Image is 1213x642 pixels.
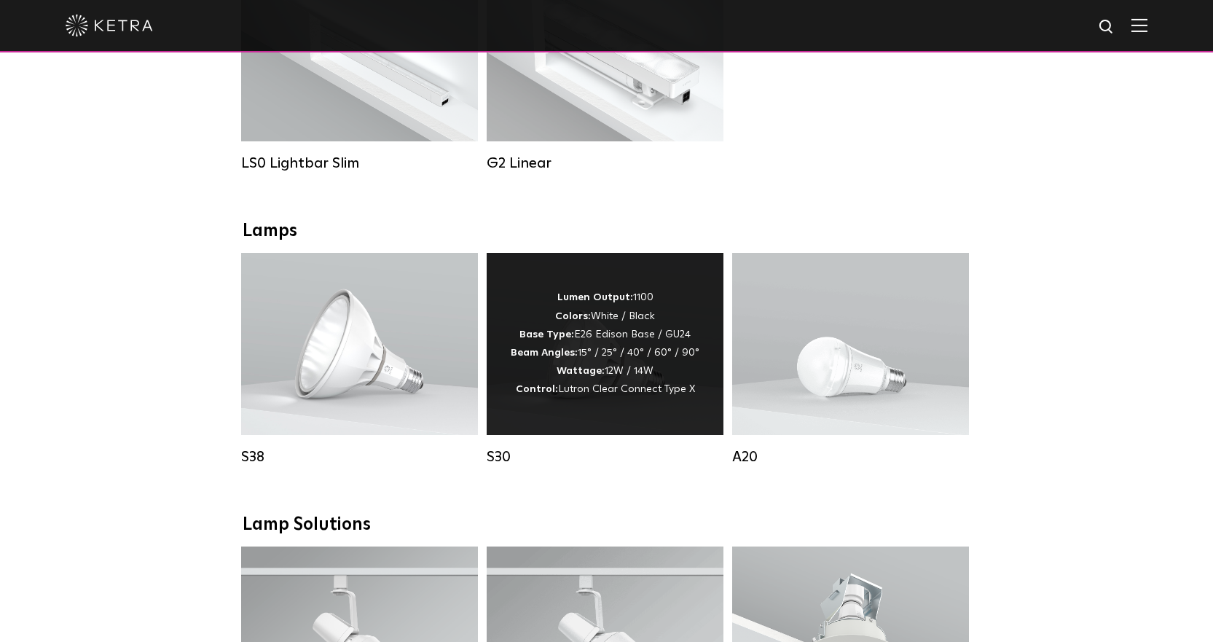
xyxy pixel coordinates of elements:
div: S38 [241,448,478,466]
img: Hamburger%20Nav.svg [1131,18,1147,32]
strong: Lumen Output: [557,292,633,302]
strong: Colors: [555,311,591,321]
img: ketra-logo-2019-white [66,15,153,36]
a: S38 Lumen Output:1100Colors:White / BlackBase Type:E26 Edison Base / GU24Beam Angles:10° / 25° / ... [241,253,478,466]
strong: Beam Angles: [511,348,578,358]
div: A20 [732,448,969,466]
div: G2 Linear [487,154,723,172]
div: LS0 Lightbar Slim [241,154,478,172]
strong: Control: [516,384,558,394]
img: search icon [1098,18,1116,36]
span: Lutron Clear Connect Type X [558,384,695,394]
div: 1100 White / Black E26 Edison Base / GU24 15° / 25° / 40° / 60° / 90° 12W / 14W [511,289,699,399]
a: A20 Lumen Output:600 / 800Colors:White / BlackBase Type:E26 Edison Base / GU24Beam Angles:Omni-Di... [732,253,969,466]
div: S30 [487,448,723,466]
a: S30 Lumen Output:1100Colors:White / BlackBase Type:E26 Edison Base / GU24Beam Angles:15° / 25° / ... [487,253,723,466]
strong: Base Type: [519,329,574,340]
strong: Wattage: [557,366,605,376]
div: Lamp Solutions [243,514,971,536]
div: Lamps [243,221,971,242]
